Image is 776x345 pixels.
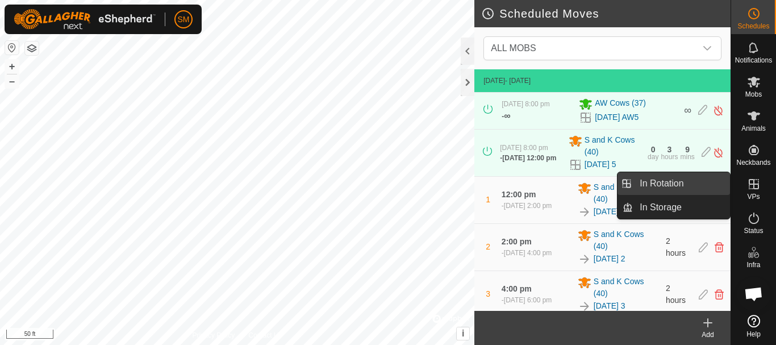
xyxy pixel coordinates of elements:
span: In Storage [640,201,682,214]
span: [DATE] [483,77,505,85]
a: [DATE] 5 [585,159,616,171]
span: S and K Cows (40) [585,134,641,158]
a: [DATE] AW5 [595,111,639,123]
span: [DATE] 8:00 pm [502,100,549,108]
span: Animals [741,125,766,132]
span: Neckbands [736,159,770,166]
div: - [502,109,510,123]
span: Mobs [745,91,762,98]
span: Infra [746,261,760,268]
div: - [502,295,552,305]
span: [DATE] 4:00 pm [504,249,552,257]
span: [DATE] 12:00 pm [502,154,556,162]
button: – [5,74,19,88]
div: dropdown trigger [696,37,719,60]
button: + [5,60,19,73]
span: 2:00 pm [502,237,532,246]
span: S and K Cows (40) [594,181,659,205]
span: Notifications [735,57,772,64]
div: - [502,248,552,258]
img: To [578,252,591,266]
img: Gallagher Logo [14,9,156,30]
a: In Storage [633,196,730,219]
a: [DATE] 2 [594,253,625,265]
div: hours [661,153,678,160]
img: To [578,300,591,313]
span: Schedules [737,23,769,30]
span: 1 [486,195,490,204]
li: In Storage [618,196,730,219]
img: Turn off schedule move [713,147,724,159]
span: VPs [747,193,760,200]
button: Reset Map [5,41,19,55]
span: ALL MOBS [491,43,536,53]
img: Turn off schedule move [713,105,724,117]
a: [DATE] 3 [594,300,625,312]
span: 3 [486,289,490,298]
span: 12:00 pm [502,190,536,199]
h2: Scheduled Moves [481,7,731,20]
a: [DATE] 1 [594,206,625,218]
a: Help [731,310,776,342]
span: [DATE] 6:00 pm [504,296,552,304]
span: SM [178,14,190,26]
div: - [500,153,556,163]
span: 2 hours [666,236,686,257]
div: Add [685,330,731,340]
div: mins [680,153,694,160]
span: [DATE] 8:00 pm [500,144,548,152]
a: Privacy Policy [193,330,235,340]
span: In Rotation [640,177,683,190]
span: 2 hours [666,284,686,305]
button: i [457,327,469,340]
div: day [648,153,658,160]
span: ∞ [504,111,510,120]
span: - [DATE] [505,77,531,85]
span: 2 [486,242,490,251]
span: S and K Cows (40) [594,276,659,300]
img: To [578,205,591,219]
span: AW Cows (37) [595,97,646,111]
span: i [462,329,464,338]
a: In Rotation [633,172,730,195]
span: Help [746,331,761,338]
span: 4:00 pm [502,284,532,293]
span: S and K Cows (40) [594,228,659,252]
button: Map Layers [25,41,39,55]
li: In Rotation [618,172,730,195]
span: ∞ [684,105,691,116]
a: Open chat [737,277,771,311]
div: 0 [651,146,656,153]
div: 3 [667,146,672,153]
div: - [502,201,552,211]
div: 9 [685,146,690,153]
span: Status [744,227,763,234]
span: [DATE] 2:00 pm [504,202,552,210]
span: ALL MOBS [486,37,696,60]
a: Contact Us [248,330,282,340]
